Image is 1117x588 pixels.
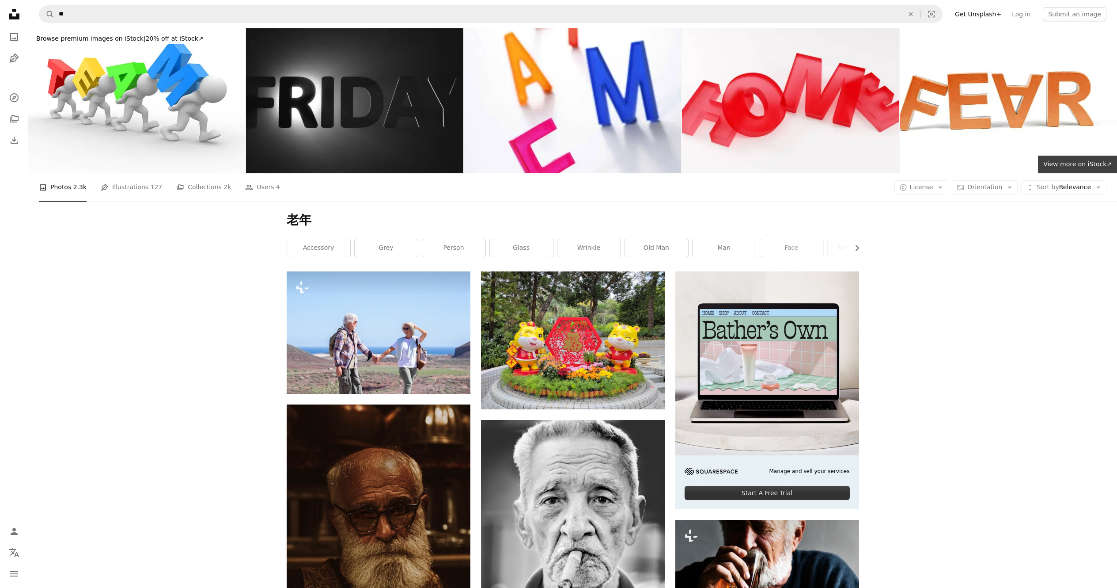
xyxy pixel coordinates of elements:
form: Find visuals sitewide [39,5,943,23]
a: glass [490,239,553,257]
button: Submit an image [1043,7,1106,21]
a: Active smiling senior couple with backpacks in outdoors excursion hiking in mountain looking in t... [287,328,470,336]
a: old man [625,239,688,257]
a: Illustrations 127 [101,173,162,202]
span: Manage and sell your services [769,468,849,475]
a: a man with a beard and glasses [287,538,470,546]
button: Clear [901,6,920,23]
a: Log in / Sign up [5,523,23,540]
button: scroll list to the right [849,239,859,257]
a: Photos [5,28,23,46]
a: View more on iStock↗ [1038,156,1117,173]
img: Luxury glass red inscription home on grey podium, soft light, front view smooth background, 3d re... [682,28,899,173]
div: 20% off at iStock ↗ [34,34,206,44]
a: Explore [5,89,23,107]
a: Get Unsplash+ [950,7,1007,21]
h1: 老年 [287,212,859,228]
img: file-1707883121023-8e3502977149image [675,271,859,455]
a: senior citizen [828,239,891,257]
a: Log in [1007,7,1036,21]
img: Alphabets [464,28,681,173]
button: Search Unsplash [39,6,54,23]
span: Sort by [1037,183,1059,191]
a: Manage and sell your servicesStart A Free Trial [675,271,859,510]
button: Orientation [952,180,1018,195]
button: Menu [5,565,23,583]
a: Illustrations [5,50,23,67]
img: Active smiling senior couple with backpacks in outdoors excursion hiking in mountain looking in t... [287,271,470,394]
button: Sort byRelevance [1021,180,1106,195]
span: Browse premium images on iStock | [36,35,145,42]
img: Fear - makes you headless [900,28,1117,173]
a: wrinkle [557,239,621,257]
a: Browse premium images on iStock|20% off at iStock↗ [28,28,212,50]
a: Collections [5,110,23,128]
span: View more on iStock ↗ [1043,160,1112,168]
span: Relevance [1037,183,1091,192]
button: License [894,180,949,195]
div: Start A Free Trial [685,486,850,500]
span: 4 [276,182,280,192]
img: a statue of two cats in front of a red stop sign [481,271,665,409]
a: grey [355,239,418,257]
button: Visual search [921,6,942,23]
a: man [693,239,756,257]
a: a statue of two cats in front of a red stop sign [481,336,665,344]
a: accessory [287,239,350,257]
a: grayscale photography of man smoking cigar [481,554,665,561]
a: Users 4 [245,173,280,202]
a: person [422,239,485,257]
span: 2k [223,182,231,192]
button: Language [5,544,23,561]
span: License [910,183,933,191]
a: Download History [5,131,23,149]
span: Orientation [967,183,1002,191]
span: 127 [151,182,163,192]
img: Teamwork [28,28,245,173]
a: Collections 2k [176,173,231,202]
img: file-1705255347840-230a6ab5bca9image [685,468,738,475]
img: Black Friday abstract illustration. Text in the spotlight. [246,28,463,173]
a: face [760,239,823,257]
